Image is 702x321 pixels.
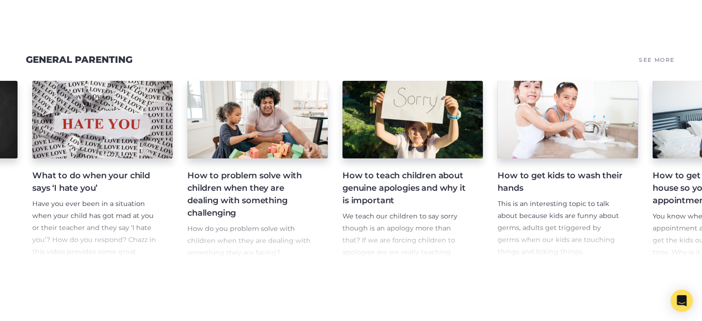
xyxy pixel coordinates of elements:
[32,170,158,194] h4: What to do when your child says ‘I hate you’
[342,170,468,207] h4: How to teach children about genuine apologies and why it is important
[32,198,158,294] p: Have you ever been in a situation when your child has got mad at you or their teacher and they sa...
[26,54,132,65] a: General Parenting
[637,54,676,67] a: See More
[32,81,173,258] a: What to do when your child says ‘I hate you’ Have you ever been in a situation when your child ha...
[187,81,328,258] a: How to problem solve with children when they are dealing with something challenging How do you pr...
[498,81,638,258] a: How to get kids to wash their hands This is an interesting topic to talk about because kids are f...
[342,81,483,258] a: How to teach children about genuine apologies and why it is important We teach our children to sa...
[498,170,623,194] h4: How to get kids to wash their hands
[671,290,693,312] div: Open Intercom Messenger
[187,170,313,219] h4: How to problem solve with children when they are dealing with something challenging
